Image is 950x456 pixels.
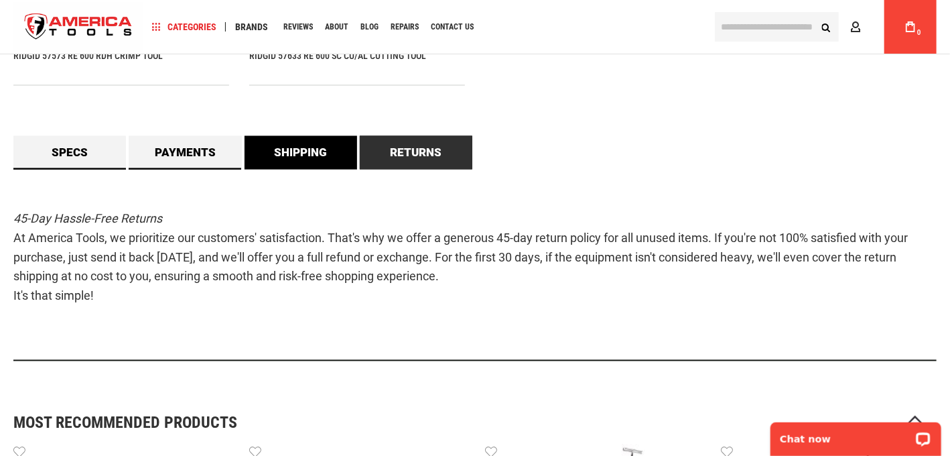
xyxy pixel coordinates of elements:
strong: Most Recommended Products [13,415,890,431]
span: Categories [152,22,216,32]
a: Payments [129,136,241,170]
a: Specs [13,136,126,170]
a: Brands [229,18,274,36]
em: 45-Day Hassle-Free Returns [13,212,162,226]
a: store logo [13,2,143,52]
span: Blog [360,23,379,31]
span: Reviews [283,23,313,31]
a: About [319,18,354,36]
span: 0 [917,29,921,36]
a: Categories [146,18,222,36]
button: Search [813,14,839,40]
a: RIDGID 57573 RE 600 RDH CRIMP TOOL [13,51,163,62]
img: America Tools [13,2,143,52]
a: Returns [360,136,472,170]
a: RIDGID 57633 RE 600 SC CU/AL Cutting Tool [249,51,426,62]
a: Reviews [277,18,319,36]
a: Contact Us [425,18,480,36]
a: Repairs [385,18,425,36]
span: About [325,23,348,31]
p: At America Tools, we prioritize our customers' satisfaction. That's why we offer a generous 45-da... [13,210,937,306]
a: Shipping [245,136,357,170]
a: Blog [354,18,385,36]
span: Repairs [391,23,419,31]
span: Contact Us [431,23,474,31]
iframe: LiveChat chat widget [762,414,950,456]
span: Brands [235,22,268,32]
